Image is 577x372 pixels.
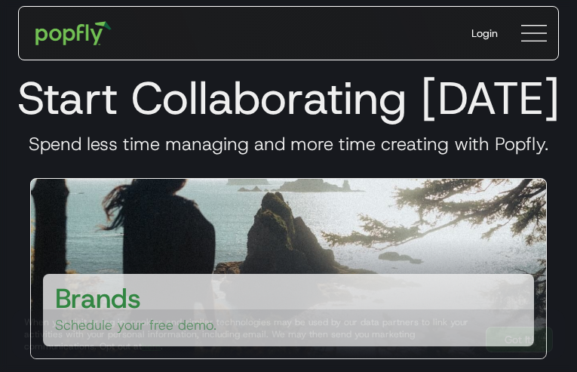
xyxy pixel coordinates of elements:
a: Got It! [486,327,553,352]
a: home [25,11,122,56]
div: When you visit or log in, cookies and similar technologies may be used by our data partners to li... [24,316,474,352]
div: Login [471,26,498,41]
a: here [142,340,161,352]
h3: Brands [55,280,141,316]
a: Login [459,14,510,53]
h3: Spend less time managing and more time creating with Popfly. [12,133,565,155]
h1: Start Collaborating [DATE] [12,71,565,125]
